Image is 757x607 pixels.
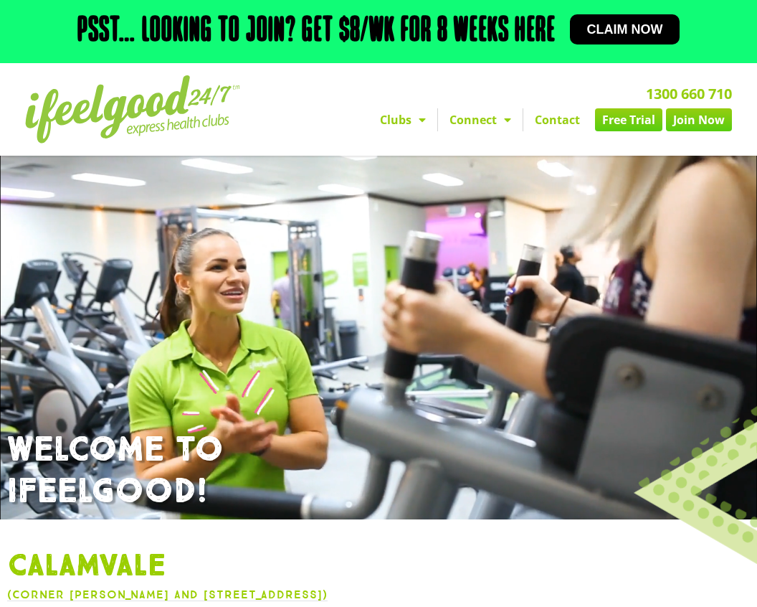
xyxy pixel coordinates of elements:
a: Connect [438,108,523,131]
h1: WELCOME TO IFEELGOOD! [7,430,750,512]
a: (Corner [PERSON_NAME] and [STREET_ADDRESS]) [7,588,328,601]
a: Join Now [666,108,732,131]
h2: Psst… Looking to join? Get $8/wk for 8 weeks here [77,14,556,49]
a: Free Trial [595,108,662,131]
nav: Menu [277,108,732,131]
span: Claim now [587,23,663,36]
a: Contact [523,108,591,131]
a: Clubs [368,108,437,131]
a: 1300 660 710 [646,84,732,103]
h1: Calamvale [7,548,750,585]
a: Claim now [570,14,680,44]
